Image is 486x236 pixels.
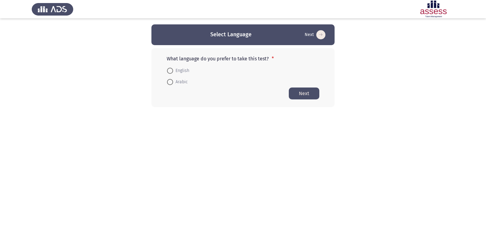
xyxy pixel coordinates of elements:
[173,67,189,74] span: English
[32,1,73,18] img: Assess Talent Management logo
[167,56,319,62] p: What language do you prefer to take this test?
[210,31,252,38] h3: Select Language
[173,78,188,86] span: Arabic
[303,30,327,40] button: Start assessment
[289,88,319,99] button: Start assessment
[413,1,454,18] img: Assessment logo of ASSESS Employability - EBI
